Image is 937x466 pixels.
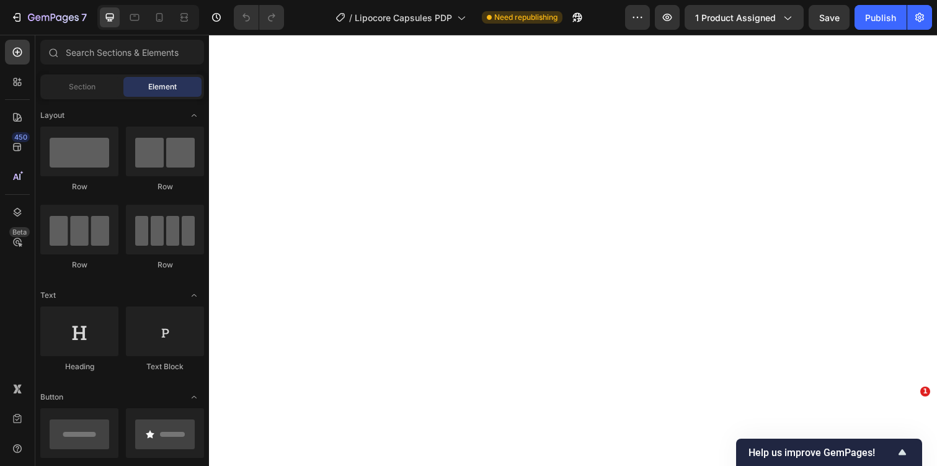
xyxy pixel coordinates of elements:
[126,361,204,372] div: Text Block
[748,445,910,460] button: Show survey - Help us improve GemPages!
[685,5,804,30] button: 1 product assigned
[148,81,177,92] span: Element
[895,405,925,435] iframe: Intercom live chat
[809,5,850,30] button: Save
[40,181,118,192] div: Row
[349,11,352,24] span: /
[184,285,204,305] span: Toggle open
[748,447,895,459] span: Help us improve GemPages!
[69,81,95,92] span: Section
[40,290,56,301] span: Text
[40,40,204,65] input: Search Sections & Elements
[81,10,87,25] p: 7
[865,11,896,24] div: Publish
[126,259,204,271] div: Row
[184,105,204,125] span: Toggle open
[819,12,840,23] span: Save
[234,5,284,30] div: Undo/Redo
[126,181,204,192] div: Row
[494,12,557,23] span: Need republishing
[40,259,118,271] div: Row
[184,387,204,407] span: Toggle open
[209,35,937,466] iframe: Design area
[40,110,64,121] span: Layout
[12,132,30,142] div: 450
[355,11,452,24] span: Lipocore Capsules PDP
[40,392,63,403] span: Button
[9,227,30,237] div: Beta
[695,11,776,24] span: 1 product assigned
[5,5,92,30] button: 7
[40,361,118,372] div: Heading
[855,5,907,30] button: Publish
[920,387,930,397] span: 1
